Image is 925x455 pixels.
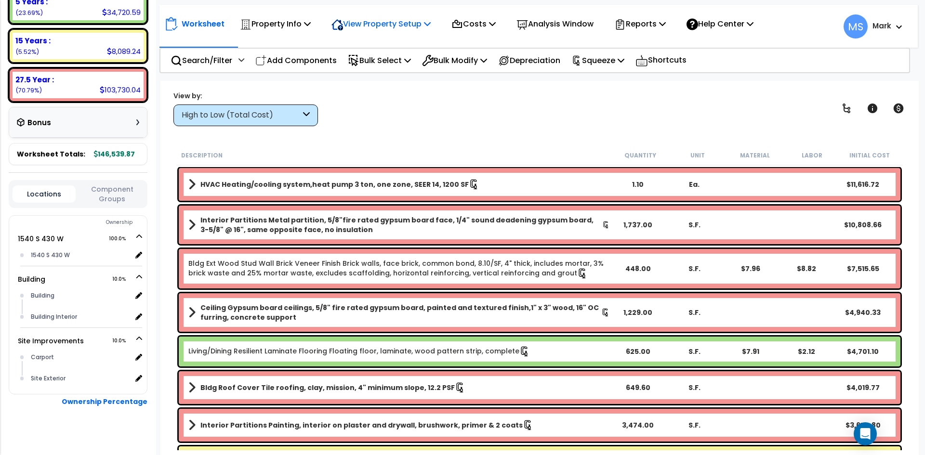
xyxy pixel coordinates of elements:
[610,308,666,317] div: 1,229.00
[13,185,76,203] button: Locations
[849,152,890,159] small: Initial Cost
[666,308,723,317] div: S.F.
[188,303,610,322] a: Assembly Title
[687,17,753,30] p: Help Center
[28,290,132,301] div: Building
[250,49,342,72] div: Add Components
[173,91,318,101] div: View by:
[666,264,723,273] div: S.F.
[722,264,779,273] div: $7.96
[835,180,891,189] div: $11,616.72
[28,311,132,323] div: Building Interior
[27,119,51,127] h3: Bonus
[28,217,147,228] div: Ownership
[15,48,39,56] small: 5.5201632156490925%
[188,178,610,191] a: Assembly Title
[18,274,45,284] a: Building 10.0%
[666,420,723,430] div: S.F.
[15,86,42,94] small: 70.78622357178288%
[15,75,54,85] b: 27.5 Year :
[112,335,134,347] span: 10.0%
[835,220,891,230] div: $10,808.66
[15,36,51,46] b: 15 Years :
[740,152,770,159] small: Material
[610,420,666,430] div: 3,474.00
[571,54,624,67] p: Squeeze
[666,180,723,189] div: Ea.
[200,215,602,234] b: Interior Partitions Metal partition, 5/8"fire rated gypsum board face, 1/4" sound deadening gypsu...
[171,54,232,67] p: Search/Filter
[240,17,311,30] p: Property Info
[112,273,134,285] span: 10.0%
[610,347,666,356] div: 625.00
[666,383,723,392] div: S.F.
[802,152,822,159] small: Labor
[181,152,223,159] small: Description
[835,420,891,430] div: $3,674.80
[17,149,85,159] span: Worksheet Totals:
[666,347,723,356] div: S.F.
[331,17,431,30] p: View Property Setup
[610,383,666,392] div: 649.60
[498,54,560,67] p: Depreciation
[18,234,64,244] a: 1540 S 430 W 100.0%
[28,249,132,261] div: 1540 S 430 W
[610,180,666,189] div: 1.10
[844,14,868,39] span: MS
[62,397,147,406] b: Ownership Percentage
[188,346,530,357] a: Individual Item
[188,259,610,279] a: Individual Item
[635,53,687,67] p: Shortcuts
[200,303,601,322] b: Ceiling Gypsum board ceilings, 5/8" fire rated gypsum board, painted and textured finish,1" x 3" ...
[422,54,487,67] p: Bulk Modify
[722,347,779,356] div: $7.91
[348,54,411,67] p: Bulk Select
[835,264,891,273] div: $7,515.65
[100,85,141,95] div: 103,730.04
[624,152,656,159] small: Quantity
[666,220,723,230] div: S.F.
[614,17,666,30] p: Reports
[493,49,566,72] div: Depreciation
[80,184,144,204] button: Component Groups
[109,233,134,245] span: 100.0%
[835,347,891,356] div: $4,701.10
[188,381,610,394] a: Assembly Title
[610,220,666,230] div: 1,737.00
[188,418,610,432] a: Assembly Title
[28,351,132,363] div: Carport
[451,17,496,30] p: Costs
[516,17,594,30] p: Analysis Window
[200,383,455,392] b: Bldg Roof Cover Tile roofing, clay, mission, 4" minimum slope, 12.2 PSF
[182,110,301,121] div: High to Low (Total Cost)
[835,383,891,392] div: $4,019.77
[835,308,891,317] div: $4,940.33
[610,264,666,273] div: 448.00
[690,152,705,159] small: Unit
[630,49,692,72] div: Shortcuts
[18,336,84,346] a: Site Improvements 10.0%
[854,422,877,445] div: Open Intercom Messenger
[779,264,835,273] div: $8.82
[102,7,141,17] div: 34,720.59
[107,46,141,56] div: 8,089.24
[94,149,135,159] b: 146,539.87
[200,180,469,189] b: HVAC Heating/cooling system,heat pump 3 ton, one zone, SEER 14, 1200 SF
[188,215,610,234] a: Assembly Title
[872,21,891,31] b: Mark
[255,54,337,67] p: Add Components
[779,347,835,356] div: $2.12
[200,420,523,430] b: Interior Partitions Painting, interior on plaster and drywall, brushwork, primer & 2 coats
[182,17,225,30] p: Worksheet
[28,373,132,384] div: Site Exterior
[15,9,43,17] small: 23.69361321256802%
